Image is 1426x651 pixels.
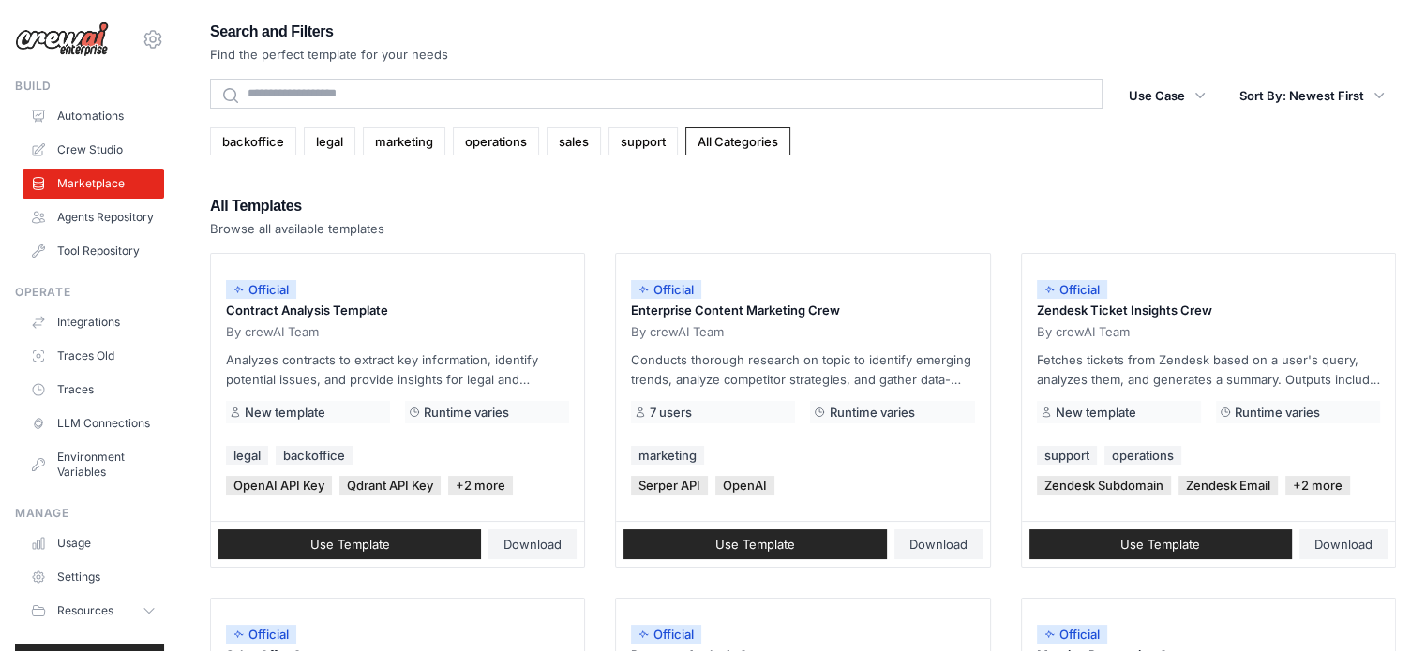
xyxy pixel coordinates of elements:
[15,79,164,94] div: Build
[715,476,774,495] span: OpenAI
[448,476,513,495] span: +2 more
[23,169,164,199] a: Marketplace
[23,236,164,266] a: Tool Repository
[23,307,164,337] a: Integrations
[23,341,164,371] a: Traces Old
[1037,625,1107,644] span: Official
[631,446,704,465] a: marketing
[488,529,577,559] a: Download
[15,506,164,521] div: Manage
[226,324,319,339] span: By crewAI Team
[310,537,390,552] span: Use Template
[1037,350,1380,390] p: Fetches tickets from Zendesk based on a user's query, analyzes them, and generates a summary. Out...
[226,476,332,495] span: OpenAI API Key
[608,127,678,155] a: support
[1285,476,1350,495] span: +2 more
[1029,529,1292,559] a: Use Template
[226,350,569,390] p: Analyzes contracts to extract key information, identify potential issues, and provide insights fo...
[23,202,164,232] a: Agents Repository
[1299,529,1388,559] a: Download
[23,135,164,165] a: Crew Studio
[23,101,164,131] a: Automations
[339,476,441,495] span: Qdrant API Key
[829,405,914,420] span: Runtime varies
[218,529,481,559] a: Use Template
[15,22,109,57] img: Logo
[631,350,974,390] p: Conducts thorough research on topic to identify emerging trends, analyze competitor strategies, a...
[245,405,325,420] span: New template
[1104,446,1181,465] a: operations
[631,324,724,339] span: By crewAI Team
[23,562,164,592] a: Settings
[631,280,701,299] span: Official
[631,476,708,495] span: Serper API
[304,127,355,155] a: legal
[210,127,296,155] a: backoffice
[57,603,113,618] span: Resources
[909,537,968,552] span: Download
[1235,405,1320,420] span: Runtime varies
[1037,446,1097,465] a: support
[276,446,353,465] a: backoffice
[715,537,795,552] span: Use Template
[631,625,701,644] span: Official
[23,528,164,558] a: Usage
[424,405,509,420] span: Runtime varies
[23,596,164,626] button: Resources
[363,127,445,155] a: marketing
[1314,537,1373,552] span: Download
[1037,280,1107,299] span: Official
[226,280,296,299] span: Official
[1120,537,1200,552] span: Use Template
[1056,405,1136,420] span: New template
[23,408,164,438] a: LLM Connections
[1037,302,1380,320] p: Zendesk Ticket Insights Crew
[1118,79,1217,112] button: Use Case
[1228,79,1396,112] button: Sort By: Newest First
[503,537,562,552] span: Download
[650,405,692,420] span: 7 users
[210,219,384,238] p: Browse all available templates
[210,193,384,219] h2: All Templates
[23,375,164,405] a: Traces
[894,529,983,559] a: Download
[210,45,448,64] p: Find the perfect template for your needs
[631,302,974,320] p: Enterprise Content Marketing Crew
[226,302,569,320] p: Contract Analysis Template
[623,529,886,559] a: Use Template
[1037,476,1171,495] span: Zendesk Subdomain
[453,127,539,155] a: operations
[15,285,164,300] div: Operate
[23,442,164,487] a: Environment Variables
[1178,476,1278,495] span: Zendesk Email
[226,625,296,644] span: Official
[547,127,601,155] a: sales
[210,19,448,45] h2: Search and Filters
[685,127,790,155] a: All Categories
[1037,324,1130,339] span: By crewAI Team
[226,446,268,465] a: legal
